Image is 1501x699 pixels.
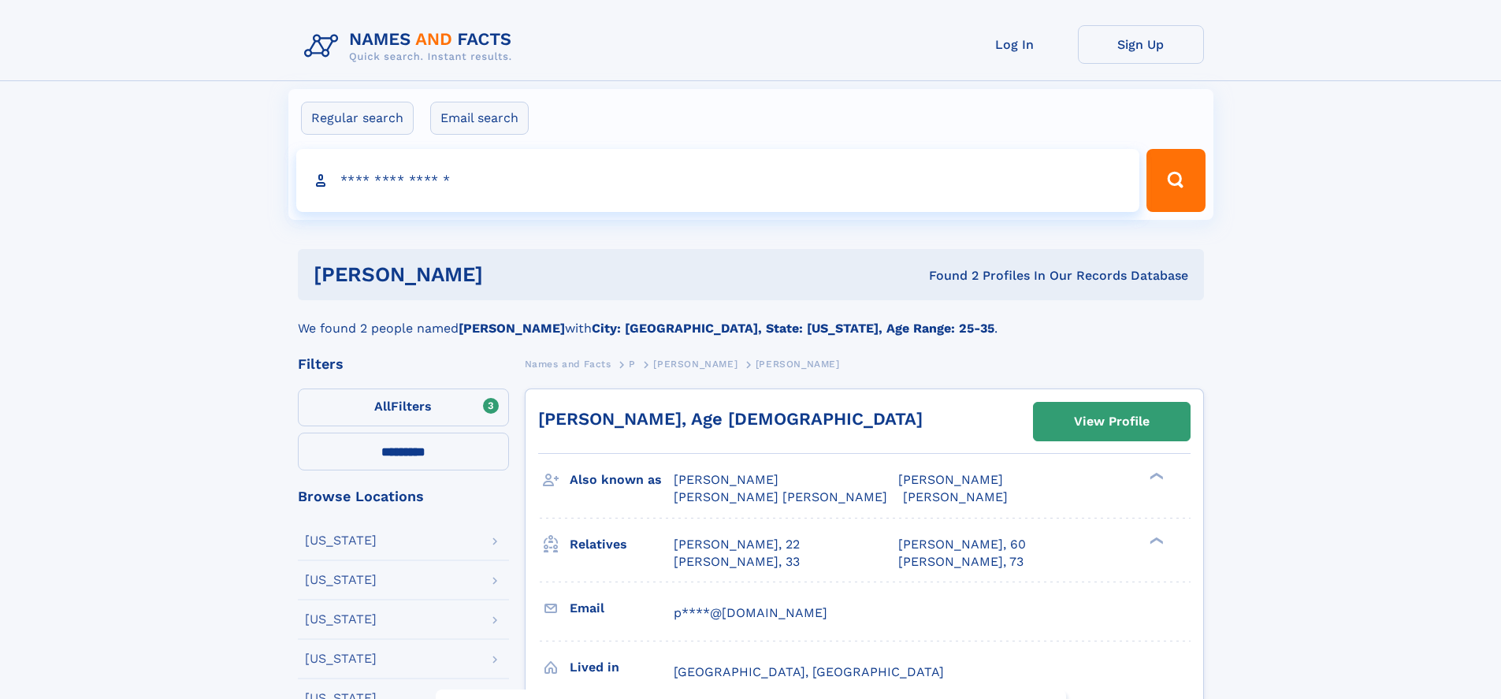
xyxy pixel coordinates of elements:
[898,536,1026,553] a: [PERSON_NAME], 60
[1146,535,1165,545] div: ❯
[459,321,565,336] b: [PERSON_NAME]
[538,409,923,429] a: [PERSON_NAME], Age [DEMOGRAPHIC_DATA]
[952,25,1078,64] a: Log In
[296,149,1140,212] input: search input
[706,267,1188,284] div: Found 2 Profiles In Our Records Database
[898,472,1003,487] span: [PERSON_NAME]
[314,265,706,284] h1: [PERSON_NAME]
[629,354,636,374] a: P
[756,359,840,370] span: [PERSON_NAME]
[301,102,414,135] label: Regular search
[1146,471,1165,481] div: ❯
[1074,403,1150,440] div: View Profile
[898,553,1024,571] a: [PERSON_NAME], 73
[653,359,737,370] span: [PERSON_NAME]
[570,531,674,558] h3: Relatives
[674,472,778,487] span: [PERSON_NAME]
[674,664,944,679] span: [GEOGRAPHIC_DATA], [GEOGRAPHIC_DATA]
[430,102,529,135] label: Email search
[305,653,377,665] div: [US_STATE]
[525,354,611,374] a: Names and Facts
[570,595,674,622] h3: Email
[653,354,737,374] a: [PERSON_NAME]
[674,553,800,571] a: [PERSON_NAME], 33
[298,389,509,426] label: Filters
[305,534,377,547] div: [US_STATE]
[1146,149,1205,212] button: Search Button
[298,357,509,371] div: Filters
[903,489,1008,504] span: [PERSON_NAME]
[592,321,994,336] b: City: [GEOGRAPHIC_DATA], State: [US_STATE], Age Range: 25-35
[570,467,674,493] h3: Also known as
[298,25,525,68] img: Logo Names and Facts
[674,536,800,553] a: [PERSON_NAME], 22
[1078,25,1204,64] a: Sign Up
[305,613,377,626] div: [US_STATE]
[298,300,1204,338] div: We found 2 people named with .
[1034,403,1190,441] a: View Profile
[305,574,377,586] div: [US_STATE]
[674,489,887,504] span: [PERSON_NAME] [PERSON_NAME]
[374,399,391,414] span: All
[629,359,636,370] span: P
[298,489,509,504] div: Browse Locations
[570,654,674,681] h3: Lived in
